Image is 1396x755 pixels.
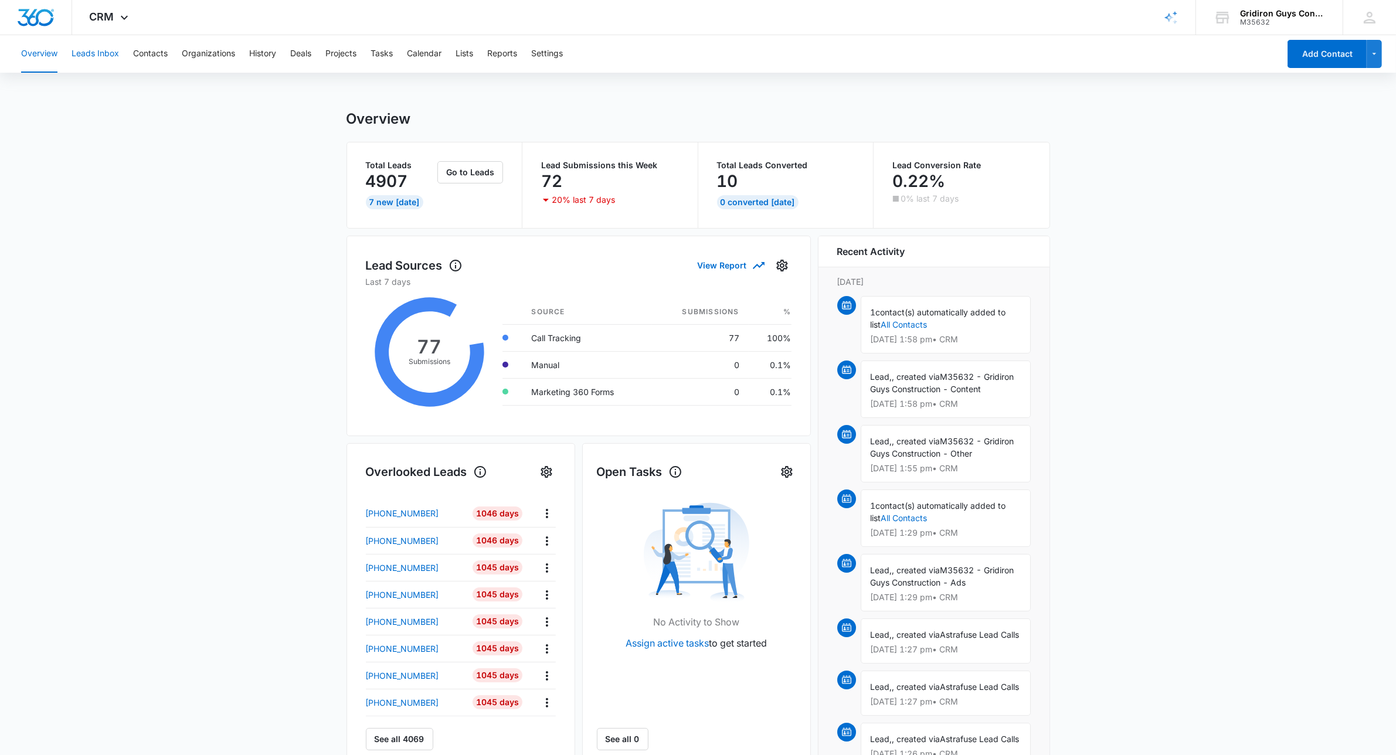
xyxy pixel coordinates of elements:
p: Total Leads Converted [717,161,855,169]
div: account name [1240,9,1326,18]
p: [DATE] 1:58 pm • CRM [871,335,1021,344]
h1: Overlooked Leads [366,463,487,481]
button: Actions [538,613,556,631]
td: 77 [652,324,749,351]
p: Last 7 days [366,276,792,288]
button: Settings [531,35,563,73]
p: Lead Conversion Rate [892,161,1031,169]
p: [PHONE_NUMBER] [366,535,439,547]
a: [PHONE_NUMBER] [366,642,464,655]
p: 20% last 7 days [552,196,615,204]
th: Submissions [652,300,749,325]
span: Lead, [871,682,892,692]
button: Settings [777,462,796,481]
button: Actions [538,532,556,550]
a: [PHONE_NUMBER] [366,669,464,682]
button: Actions [538,693,556,712]
p: [DATE] 1:58 pm • CRM [871,400,1021,408]
a: [PHONE_NUMBER] [366,589,464,601]
a: [PHONE_NUMBER] [366,535,464,547]
p: [DATE] [837,276,1031,288]
td: 0.1% [749,351,792,378]
span: Lead, [871,372,892,382]
div: 1045 Days [473,641,522,655]
span: 1 [871,307,876,317]
p: [PHONE_NUMBER] [366,615,439,628]
button: History [249,35,276,73]
div: 1046 Days [473,506,522,521]
span: M35632 - Gridiron Guys Construction - Content [871,372,1014,394]
h1: Overview [347,110,411,128]
span: CRM [90,11,114,23]
span: contact(s) automatically added to list [871,307,1006,329]
h1: Lead Sources [366,257,463,274]
div: 1045 Days [473,614,522,628]
p: No Activity to Show [653,615,739,629]
span: 1 [871,501,876,511]
span: M35632 - Gridiron Guys Construction - Ads [871,565,1014,587]
a: [PHONE_NUMBER] [366,696,464,709]
span: , created via [892,372,940,382]
button: Overview [21,35,57,73]
div: 0 Converted [DATE] [717,195,799,209]
p: [PHONE_NUMBER] [366,696,439,709]
a: All Contacts [881,319,928,329]
button: Reports [487,35,517,73]
button: Go to Leads [437,161,503,183]
h1: Open Tasks [597,463,682,481]
div: 1045 Days [473,560,522,574]
button: Contacts [133,35,168,73]
td: 0 [652,378,749,405]
div: 1045 Days [473,695,522,709]
td: 100% [749,324,792,351]
a: [PHONE_NUMBER] [366,562,464,574]
button: Projects [325,35,356,73]
div: 1046 Days [473,533,522,547]
button: Deals [290,35,311,73]
button: Settings [537,462,556,481]
span: , created via [892,436,940,446]
a: [PHONE_NUMBER] [366,507,464,519]
a: [PHONE_NUMBER] [366,615,464,628]
span: Astrafuse Lead Calls [940,682,1020,692]
button: Calendar [407,35,441,73]
a: Assign active tasks [626,637,709,649]
p: [PHONE_NUMBER] [366,589,439,601]
td: 0 [652,351,749,378]
span: Lead, [871,436,892,446]
p: [PHONE_NUMBER] [366,562,439,574]
p: [DATE] 1:29 pm • CRM [871,593,1021,601]
div: 1045 Days [473,668,522,682]
th: % [749,300,792,325]
td: Call Tracking [522,324,652,351]
button: Lists [456,35,473,73]
div: 7 New [DATE] [366,195,423,209]
td: Manual [522,351,652,378]
p: [DATE] 1:27 pm • CRM [871,645,1021,654]
p: to get started [626,636,767,650]
p: [PHONE_NUMBER] [366,507,439,519]
td: 0.1% [749,378,792,405]
p: Total Leads [366,161,436,169]
td: Marketing 360 Forms [522,378,652,405]
p: [DATE] 1:55 pm • CRM [871,464,1021,472]
span: , created via [892,682,940,692]
p: [PHONE_NUMBER] [366,642,439,655]
h6: Recent Activity [837,244,905,259]
th: Source [522,300,652,325]
span: Lead, [871,565,892,575]
span: , created via [892,630,940,640]
button: Organizations [182,35,235,73]
p: 10 [717,172,738,191]
span: Lead, [871,734,892,744]
button: Actions [538,586,556,604]
p: 0% last 7 days [901,195,959,203]
button: Add Contact [1288,40,1367,68]
button: Actions [538,640,556,658]
button: Actions [538,666,556,685]
p: 0.22% [892,172,945,191]
p: [PHONE_NUMBER] [366,669,439,682]
div: account id [1240,18,1326,26]
span: Astrafuse Lead Calls [940,630,1020,640]
span: M35632 - Gridiron Guys Construction - Other [871,436,1014,458]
